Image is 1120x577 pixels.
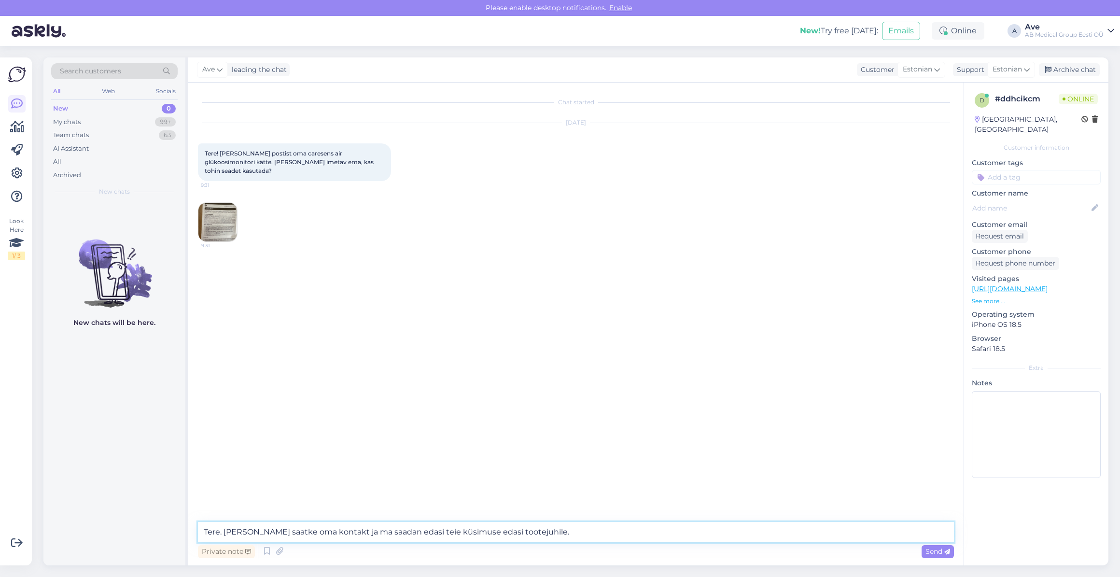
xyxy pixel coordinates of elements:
div: # ddhcikcm [995,93,1059,105]
textarea: Tere. [PERSON_NAME] saatke oma kontakt ja ma saadan edasi teie küsimuse edasi tootejuhile. [198,522,954,542]
img: Attachment [198,203,237,241]
span: Ave [202,64,215,75]
img: No chats [43,222,185,309]
div: AI Assistant [53,144,89,154]
div: Chat started [198,98,954,107]
div: A [1008,24,1021,38]
p: iPhone OS 18.5 [972,320,1101,330]
p: Notes [972,378,1101,388]
a: [URL][DOMAIN_NAME] [972,284,1048,293]
p: New chats will be here. [73,318,155,328]
div: [GEOGRAPHIC_DATA], [GEOGRAPHIC_DATA] [975,114,1081,135]
div: Archived [53,170,81,180]
div: Try free [DATE]: [800,25,878,37]
b: New! [800,26,821,35]
div: Socials [154,85,178,98]
input: Add a tag [972,170,1101,184]
a: AveAB Medical Group Eesti OÜ [1025,23,1114,39]
p: See more ... [972,297,1101,306]
div: AB Medical Group Eesti OÜ [1025,31,1104,39]
div: Ave [1025,23,1104,31]
span: Search customers [60,66,121,76]
div: 99+ [155,117,176,127]
img: Askly Logo [8,65,26,84]
span: Tere! [PERSON_NAME] postist oma caresens air glükoosimonitori kätte. [PERSON_NAME] imetav ema, ka... [205,150,375,174]
p: Browser [972,334,1101,344]
p: Customer email [972,220,1101,230]
div: Private note [198,545,255,558]
div: Extra [972,364,1101,372]
div: My chats [53,117,81,127]
p: Operating system [972,310,1101,320]
div: 0 [162,104,176,113]
div: 63 [159,130,176,140]
div: leading the chat [228,65,287,75]
span: Estonian [993,64,1022,75]
div: Support [953,65,984,75]
input: Add name [972,203,1090,213]
p: Safari 18.5 [972,344,1101,354]
div: Customer [857,65,895,75]
span: Send [925,547,950,556]
span: 9:31 [201,182,237,189]
div: Request phone number [972,257,1059,270]
div: 1 / 3 [8,252,25,260]
div: Request email [972,230,1028,243]
p: Customer tags [972,158,1101,168]
div: Archive chat [1039,63,1100,76]
div: Web [100,85,117,98]
span: Estonian [903,64,932,75]
div: New [53,104,68,113]
span: Online [1059,94,1098,104]
p: Visited pages [972,274,1101,284]
span: Enable [606,3,635,12]
div: All [51,85,62,98]
div: Look Here [8,217,25,260]
div: Online [932,22,984,40]
div: [DATE] [198,118,954,127]
span: New chats [99,187,130,196]
div: Customer information [972,143,1101,152]
div: Team chats [53,130,89,140]
p: Customer name [972,188,1101,198]
p: Customer phone [972,247,1101,257]
button: Emails [882,22,920,40]
div: All [53,157,61,167]
span: d [980,97,984,104]
span: 9:31 [201,242,238,249]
